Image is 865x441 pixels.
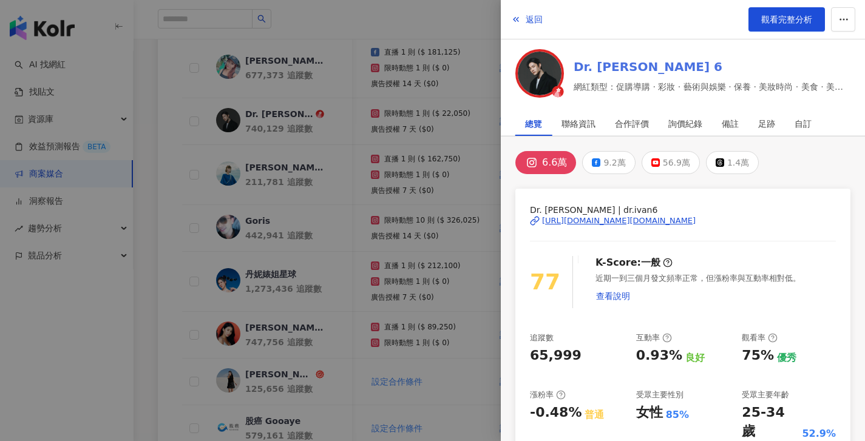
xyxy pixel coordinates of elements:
div: 52.9% [802,427,836,440]
button: 56.9萬 [642,151,700,174]
div: 一般 [641,256,660,269]
div: 近期一到三個月發文頻率正常，但漲粉率與互動率相對低。 [595,273,836,308]
button: 6.6萬 [515,151,576,174]
div: 合作評價 [615,112,649,136]
span: 返回 [526,15,543,24]
div: -0.48% [530,403,582,422]
span: 查看說明 [596,291,630,301]
a: [URL][DOMAIN_NAME][DOMAIN_NAME] [530,215,836,226]
div: 普通 [585,408,604,422]
div: 受眾主要性別 [636,389,684,400]
div: 受眾主要年齡 [742,389,789,400]
span: 網紅類型：促購導購 · 彩妝 · 藝術與娛樂 · 保養 · 美妝時尚 · 美食 · 美髮 · 醫療與健康 [574,80,850,93]
div: 77 [530,265,560,300]
button: 查看說明 [595,284,631,308]
a: Dr. [PERSON_NAME] 6 [574,58,850,75]
div: 互動率 [636,332,672,343]
div: 漲粉率 [530,389,566,400]
div: 9.2萬 [603,154,625,171]
div: 6.6萬 [542,154,567,171]
div: 56.9萬 [663,154,690,171]
span: 觀看完整分析 [761,15,812,24]
div: 良好 [685,351,705,365]
div: 自訂 [795,112,812,136]
div: 65,999 [530,346,582,365]
div: [URL][DOMAIN_NAME][DOMAIN_NAME] [542,215,696,226]
button: 9.2萬 [582,151,635,174]
div: 1.4萬 [727,154,749,171]
a: KOL Avatar [515,49,564,102]
div: 女性 [636,403,663,422]
div: K-Score : [595,256,673,269]
div: 備註 [722,112,739,136]
div: 總覽 [525,112,542,136]
div: 75% [742,346,774,365]
a: 觀看完整分析 [748,7,825,32]
div: 足跡 [758,112,775,136]
div: 85% [666,408,689,422]
div: 詢價紀錄 [668,112,702,136]
span: Dr. [PERSON_NAME] | dr.ivan6 [530,203,836,217]
div: 25-34 歲 [742,403,799,441]
div: 聯絡資訊 [561,112,595,136]
div: 優秀 [777,351,796,365]
button: 返回 [511,7,543,32]
button: 1.4萬 [706,151,759,174]
div: 觀看率 [742,332,778,343]
div: 0.93% [636,346,682,365]
div: 追蹤數 [530,332,554,343]
img: KOL Avatar [515,49,564,98]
